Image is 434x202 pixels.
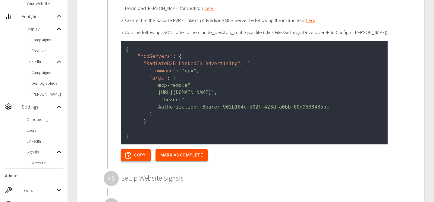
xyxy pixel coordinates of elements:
span: [ [173,75,176,81]
button: Mark as Complete [156,149,208,161]
span: Your Website [27,1,63,7]
p: 1. Download [PERSON_NAME] for Desktop . [121,5,388,12]
span: LinkedIn [27,138,63,144]
span: : [241,61,244,66]
span: Creative [31,48,63,54]
span: ] [149,111,152,117]
span: Analytics [22,13,55,20]
span: : [176,68,179,74]
span: } [126,133,129,139]
span: Tools [22,187,55,194]
p: 2. Connect to the Radiate B2B - LinkedIn Advertising MCP Server by following the instructions . [121,17,388,24]
span: , [214,90,217,95]
span: "RadiateB2B LinkedIn Advertising" [143,61,241,66]
span: , [185,97,188,103]
span: "npx" [182,68,197,74]
span: { [247,61,250,66]
span: Display [27,26,55,32]
span: "--header" [155,97,185,103]
span: Onboarding [27,116,63,122]
span: Campaigns [31,37,63,43]
span: "mcpServers" [137,53,173,59]
a: here [204,5,214,11]
span: Website [31,160,63,166]
span: { [126,46,129,52]
span: , [197,68,200,74]
span: "command" [149,68,176,74]
p: 3. Add the following JSON code to the claude_desktop_config.json file (Click File>Settings>Develo... [121,29,388,36]
span: "Authorization: Bearer 902b164c-d02f-423d-a0bb-60d9538485bc" [155,104,332,110]
span: : [173,53,176,59]
span: "mcp-remote" [155,82,190,88]
span: Settings [22,103,55,110]
span: } [137,126,140,131]
span: Signals [27,149,55,155]
span: { [179,53,182,59]
span: "[URL][DOMAIN_NAME]" [155,90,214,95]
span: [PERSON_NAME] [31,91,63,97]
span: LinkedIn [27,58,55,65]
span: } [143,118,146,124]
span: Campaigns [31,69,63,75]
span: : [167,75,170,81]
span: "args" [149,75,167,81]
h2: Setup Website Signals [121,174,390,183]
a: here [306,17,316,23]
button: Copy [121,149,151,161]
span: , [190,82,193,88]
span: Demographics [31,80,63,86]
span: Users [27,127,63,133]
